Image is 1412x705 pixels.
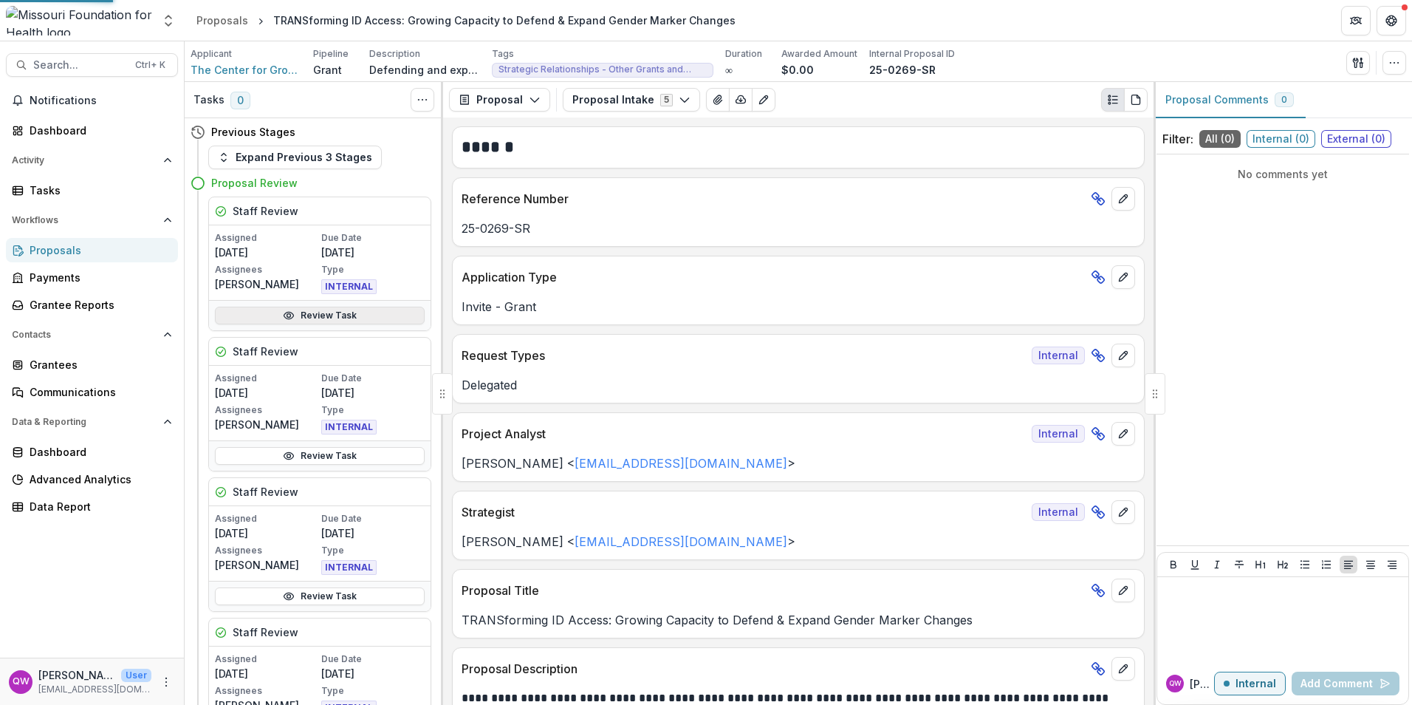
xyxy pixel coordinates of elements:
p: Due Date [321,653,425,666]
button: Align Left [1340,556,1357,573]
a: Review Task [215,447,425,465]
span: External ( 0 ) [1321,130,1391,148]
span: Notifications [30,95,172,107]
p: Assigned [215,653,318,666]
a: [EMAIL_ADDRESS][DOMAIN_NAME] [575,534,787,549]
button: edit [1111,187,1135,211]
span: Data & Reporting [12,417,157,427]
button: Edit as form [752,88,775,112]
div: Ctrl + K [132,57,168,73]
div: TRANSforming ID Access: Growing Capacity to Defend & Expand Gender Marker Changes [273,13,736,28]
p: [DATE] [215,245,318,260]
button: edit [1111,579,1135,602]
p: Reference Number [462,190,1085,208]
p: 25-0269-SR [462,219,1135,237]
p: [PERSON_NAME] < > [462,454,1135,472]
p: Assignees [215,403,318,417]
button: Strike [1230,556,1248,573]
button: Open Data & Reporting [6,410,178,434]
div: Dashboard [30,123,166,138]
img: Missouri Foundation for Health logo [6,6,152,35]
p: Assigned [215,512,318,525]
h4: Proposal Review [211,175,298,191]
p: Application Type [462,268,1085,286]
p: Delegated [462,376,1135,394]
button: Proposal Intake5 [563,88,700,112]
p: Type [321,684,425,698]
a: Grantee Reports [6,293,178,317]
div: Tasks [30,183,166,198]
button: Open entity switcher [158,6,179,35]
button: edit [1111,500,1135,524]
a: Review Task [215,587,425,605]
h5: Staff Review [233,484,298,500]
p: Pipeline [313,47,349,61]
div: Dashboard [30,444,166,460]
p: [PERSON_NAME] [215,276,318,292]
div: Grantee Reports [30,297,166,313]
button: edit [1111,344,1135,367]
p: Type [321,544,425,557]
button: Heading 1 [1252,556,1269,573]
p: Assignees [215,263,318,276]
button: Proposal [449,88,550,112]
button: edit [1111,265,1135,289]
p: Invite - Grant [462,298,1135,316]
button: Open Activity [6,149,178,172]
p: Assignees [215,544,318,557]
button: Plaintext view [1101,88,1125,112]
button: Ordered List [1317,556,1335,573]
button: Align Center [1362,556,1380,573]
button: Proposal Comments [1154,82,1306,118]
button: Search... [6,53,178,77]
a: Proposals [6,238,178,262]
button: Open Contacts [6,323,178,347]
span: 0 [230,92,250,109]
p: Duration [725,47,762,61]
a: Proposals [191,10,254,31]
p: Description [369,47,420,61]
span: Internal [1032,347,1085,364]
p: Internal Proposal ID [869,47,955,61]
button: Notifications [6,89,178,112]
span: Search... [33,59,126,72]
a: The Center for Growing Justice [191,62,301,78]
div: Quinton Ward [1169,680,1182,687]
button: View Attached Files [706,88,730,112]
p: Proposal Description [462,660,1085,678]
a: Communications [6,380,178,404]
a: [EMAIL_ADDRESS][DOMAIN_NAME] [575,456,787,471]
span: Activity [12,155,157,166]
button: Align Right [1383,556,1401,573]
button: Bold [1165,556,1182,573]
button: Internal [1214,672,1286,695]
a: Dashboard [6,440,178,464]
a: Data Report [6,494,178,519]
div: Proposals [30,242,166,258]
p: Grant [313,62,342,78]
div: Payments [30,270,166,285]
button: Bullet List [1296,556,1314,573]
p: Assigned [215,231,318,245]
a: Tasks [6,178,178,202]
a: Dashboard [6,118,178,143]
span: 0 [1281,95,1287,105]
button: PDF view [1124,88,1148,112]
p: TRANSforming ID Access: Growing Capacity to Defend & Expand Gender Marker Changes [462,611,1135,629]
button: Partners [1341,6,1371,35]
a: Review Task [215,307,425,324]
p: [PERSON_NAME] < > [462,533,1135,551]
p: [PERSON_NAME] [215,417,318,432]
p: [DATE] [321,385,425,401]
h3: Tasks [193,94,225,106]
span: INTERNAL [321,279,377,294]
p: Strategist [462,503,1026,521]
span: INTERNAL [321,420,377,435]
div: Data Report [30,499,166,514]
p: Project Analyst [462,425,1026,443]
span: Contacts [12,330,157,340]
p: Defending and expanding access to gender marker changes in [US_STATE] requires a concerted statew... [369,62,480,78]
button: Expand Previous 3 Stages [208,146,382,169]
a: Grantees [6,352,178,377]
